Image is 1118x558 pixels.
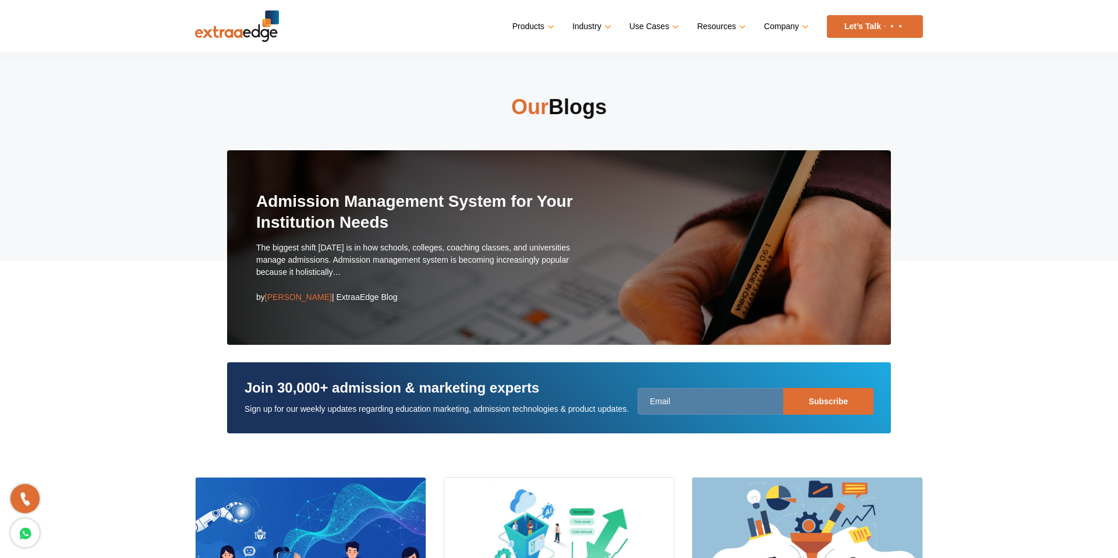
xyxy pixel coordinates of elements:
h3: Join 30,000+ admission & marketing experts [245,380,629,402]
a: Products [512,18,552,35]
input: Email [638,388,873,415]
input: Subscribe [783,388,873,415]
a: Resources [697,18,744,35]
a: Company [764,18,806,35]
p: The biggest shift [DATE] is in how schools, colleges, coaching classes, and universities manage a... [256,242,596,278]
h2: Blogs [195,93,923,121]
a: Admission Management System for Your Institution Needs [256,192,573,231]
a: Industry [572,18,609,35]
span: [PERSON_NAME] [265,292,332,302]
a: Let’s Talk [827,15,923,38]
p: Sign up for our weekly updates regarding education marketing, admission technologies & product up... [245,402,629,416]
div: by | ExtraaEdge Blog [256,290,398,304]
strong: Our [511,95,549,119]
a: Use Cases [629,18,677,35]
